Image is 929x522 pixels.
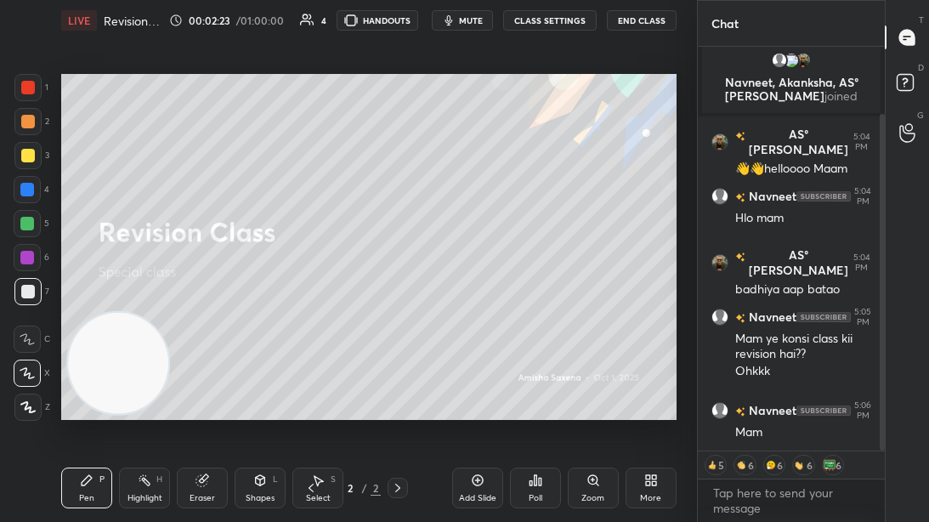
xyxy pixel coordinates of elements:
[735,210,871,227] div: Hlo mam
[14,394,50,421] div: Z
[711,188,728,205] img: default.png
[745,188,796,206] h6: Navneet
[796,312,851,322] img: 4P8fHbbgJtejmAAAAAElFTkSuQmCC
[640,494,661,502] div: More
[735,331,871,363] div: Mam ye konsi class kii revision hai??
[459,14,483,26] span: mute
[342,483,359,493] div: 2
[735,363,871,380] div: Ohkkk
[806,458,813,472] div: 6
[99,475,105,484] div: P
[156,475,162,484] div: H
[371,480,381,496] div: 2
[735,252,745,262] img: no-rating-badge.077c3623.svg
[698,47,885,451] div: grid
[794,459,806,471] img: waving_hand.png
[795,52,812,69] img: 757c6fb7389f4d5a8b600534f927957b.jpg
[735,132,745,141] img: no-rating-badge.077c3623.svg
[14,326,50,353] div: C
[503,10,597,31] button: CLASS SETTINGS
[854,186,871,207] div: 5:04 PM
[331,475,336,484] div: S
[190,494,215,502] div: Eraser
[246,494,275,502] div: Shapes
[14,360,50,387] div: X
[824,459,836,471] img: thank_you.png
[735,193,745,202] img: no-rating-badge.077c3623.svg
[273,475,278,484] div: L
[735,424,871,441] div: Mam
[745,309,796,326] h6: Navneet
[745,127,848,157] h6: AS°[PERSON_NAME]
[745,247,848,278] h6: AS°[PERSON_NAME]
[459,494,496,502] div: Add Slide
[918,61,924,74] p: D
[735,459,747,471] img: clapping_hands.png
[711,254,728,271] img: 757c6fb7389f4d5a8b600534f927957b.jpg
[711,402,728,419] img: default.png
[711,133,728,150] img: 757c6fb7389f4d5a8b600534f927957b.jpg
[104,13,162,29] h4: Revision Class
[14,210,49,237] div: 5
[337,10,418,31] button: HANDOUTS
[14,108,49,135] div: 2
[771,52,788,69] img: default.png
[735,314,745,323] img: no-rating-badge.077c3623.svg
[854,307,871,327] div: 5:05 PM
[14,176,49,203] div: 4
[765,459,777,471] img: thinking_face.png
[14,142,49,169] div: 3
[735,407,745,417] img: no-rating-badge.077c3623.svg
[735,161,871,178] div: 👋👋helloooo Maam
[529,494,542,502] div: Poll
[852,132,871,152] div: 5:04 PM
[745,402,796,420] h6: Navneet
[796,191,851,201] img: 4P8fHbbgJtejmAAAAAElFTkSuQmCC
[698,1,752,46] p: Chat
[127,494,162,502] div: Highlight
[61,10,97,31] div: LIVE
[919,14,924,26] p: T
[836,458,842,472] div: 6
[917,109,924,122] p: G
[777,458,784,472] div: 6
[735,281,871,298] div: badhiya aap batao
[852,252,871,273] div: 5:04 PM
[79,494,94,502] div: Pen
[607,10,677,31] button: End Class
[362,483,367,493] div: /
[718,458,725,472] div: 5
[712,76,870,103] p: Navneet, Akanksha, AS°[PERSON_NAME]
[14,244,49,271] div: 6
[306,494,331,502] div: Select
[711,309,728,326] img: default.png
[14,278,49,305] div: 7
[824,88,858,104] span: joined
[321,16,326,25] div: 4
[432,10,493,31] button: mute
[783,52,800,69] img: 3
[14,74,48,101] div: 1
[581,494,604,502] div: Zoom
[706,459,718,471] img: thumbs_up.png
[747,458,754,472] div: 6
[854,400,871,421] div: 5:06 PM
[796,406,851,416] img: 4P8fHbbgJtejmAAAAAElFTkSuQmCC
